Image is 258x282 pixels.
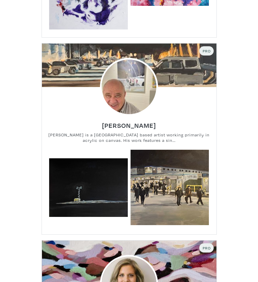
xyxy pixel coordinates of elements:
[42,132,216,143] small: [PERSON_NAME] is a [GEOGRAPHIC_DATA] based artist working primarily in acrylic on canvas. His wor...
[202,245,211,250] span: Pro
[102,120,156,127] a: [PERSON_NAME]
[100,58,158,116] img: phpThumb.php
[102,121,156,130] h6: [PERSON_NAME]
[202,48,211,53] span: Pro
